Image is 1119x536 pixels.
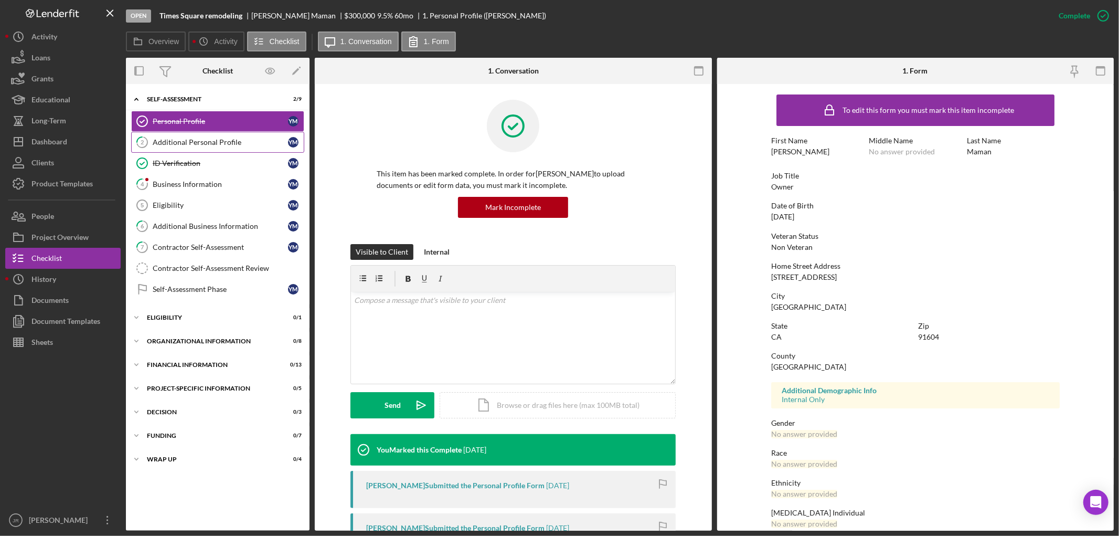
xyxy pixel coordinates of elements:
div: First Name [771,136,864,145]
div: Document Templates [31,311,100,334]
div: Self-Assessment Phase [153,285,288,293]
button: Visible to Client [350,244,413,260]
div: [GEOGRAPHIC_DATA] [771,363,846,371]
button: Loans [5,47,121,68]
div: 91604 [918,333,939,341]
time: 2025-10-08 15:44 [546,481,569,490]
div: No answer provided [771,520,837,528]
div: [PERSON_NAME] Maman [251,12,345,20]
a: Long-Term [5,110,121,131]
div: 0 / 7 [283,433,302,439]
div: Eligibility [153,201,288,209]
div: Business Information [153,180,288,188]
div: Contractor Self-Assessment [153,243,288,251]
div: Owner [771,183,794,191]
a: 5EligibilityYM [131,195,304,216]
div: CA [771,333,782,341]
div: 0 / 1 [283,314,302,321]
button: Send [350,392,434,418]
button: Activity [188,31,244,51]
button: Documents [5,290,121,311]
button: Mark Incomplete [458,197,568,218]
div: History [31,269,56,292]
div: Y M [288,200,299,211]
div: [PERSON_NAME] [771,148,829,156]
button: 1. Conversation [318,31,399,51]
div: People [31,206,54,229]
a: 2Additional Personal ProfileYM [131,132,304,153]
a: Self-Assessment PhaseYM [131,279,304,300]
label: 1. Form [424,37,449,46]
div: Checklist [203,67,233,75]
button: History [5,269,121,290]
a: 4Business InformationYM [131,174,304,195]
p: This item has been marked complete. In order for [PERSON_NAME] to upload documents or edit form d... [377,168,649,192]
a: 6Additional Business InformationYM [131,216,304,237]
div: Non Veteran [771,243,813,251]
a: People [5,206,121,227]
tspan: 4 [141,181,144,187]
div: Eligibility [147,314,275,321]
button: Checklist [247,31,306,51]
div: Self-Assessment [147,96,275,102]
div: Y M [288,221,299,232]
button: Product Templates [5,173,121,194]
button: Activity [5,26,121,47]
div: Maman [967,148,992,156]
time: 2025-10-08 15:43 [546,524,569,532]
div: No answer provided [869,148,935,156]
div: Product Templates [31,173,93,197]
div: [MEDICAL_DATA] Individual [771,509,1060,517]
div: No answer provided [771,430,837,438]
text: JR [13,518,19,523]
button: Internal [419,244,455,260]
div: Internal Only [782,395,1049,404]
div: Clients [31,152,54,176]
div: 1. Personal Profile ([PERSON_NAME]) [422,12,546,20]
div: Y M [288,242,299,253]
label: Activity [214,37,237,46]
button: Grants [5,68,121,89]
div: [STREET_ADDRESS] [771,273,837,281]
div: Financial Information [147,362,275,368]
div: Y M [288,179,299,190]
div: Date of Birth [771,202,1060,210]
div: Last Name [967,136,1060,145]
button: Project Overview [5,227,121,248]
a: Clients [5,152,121,173]
div: 60 mo [395,12,413,20]
div: Educational [31,89,70,113]
div: 1. Conversation [488,67,539,75]
div: Race [771,449,1060,457]
div: Internal [424,244,450,260]
button: JR[PERSON_NAME] [5,510,121,531]
a: Sheets [5,332,121,353]
button: Overview [126,31,186,51]
div: Y M [288,284,299,295]
a: 7Contractor Self-AssessmentYM [131,237,304,258]
label: 1. Conversation [340,37,392,46]
div: [PERSON_NAME] Submitted the Personal Profile Form [366,524,545,532]
button: Educational [5,89,121,110]
div: [PERSON_NAME] Submitted the Personal Profile Form [366,481,545,490]
button: Dashboard [5,131,121,152]
div: Gender [771,419,1060,427]
button: Checklist [5,248,121,269]
a: Personal ProfileYM [131,111,304,132]
button: Complete [1048,5,1114,26]
div: You Marked this Complete [377,446,462,454]
div: State [771,322,913,330]
div: No answer provided [771,460,837,468]
div: Open [126,9,151,23]
a: Document Templates [5,311,121,332]
div: To edit this form you must mark this item incomplete [843,106,1014,114]
div: Sheets [31,332,53,355]
div: 0 / 5 [283,385,302,392]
